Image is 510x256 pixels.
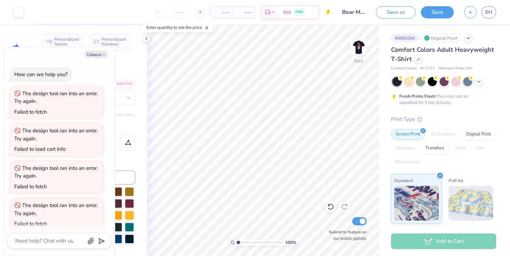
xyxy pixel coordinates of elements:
[485,8,493,16] span: BH
[14,183,47,190] div: Failed to fetch
[354,58,363,64] div: Back
[143,23,213,32] div: Enter quantity to see the price.
[391,66,417,72] span: Comfort Colors
[108,80,135,88] div: Add Font
[399,93,436,99] strong: Fresh Prints Flash:
[54,37,79,47] span: Personalized Names
[14,90,98,105] div: The design tool ran into an error. Try again.
[283,9,291,16] span: N/A
[422,34,461,42] div: Original Proof
[420,66,435,72] span: # C1717
[215,9,229,16] span: – –
[14,146,66,152] div: Failed to load cart info
[14,165,98,180] div: The design tool ran into an error. Try again.
[482,6,496,18] a: BH
[391,157,425,167] div: Rhinestones
[391,115,496,123] div: Print Type
[399,93,485,106] div: This color can be expedited for 5 day delivery.
[451,143,470,154] div: Vinyl
[391,34,419,42] div: # 505025A
[427,129,460,140] div: Embroidery
[14,127,98,142] div: The design tool ran into an error. Try again.
[352,40,366,54] img: Back
[449,177,463,184] span: Puff Ink
[14,202,98,217] div: The design tool ran into an error. Try again.
[472,143,488,154] div: Foil
[85,51,108,58] button: Collapse
[438,66,473,72] span: Minimum Order: 24 +
[237,9,251,16] span: – –
[296,10,303,15] span: FREE
[325,229,367,241] label: Submit to feature on our public gallery.
[421,143,449,154] div: Transfers
[394,177,413,184] span: Standard
[391,46,494,63] span: Comfort Colors Adult Heavyweight T-Shirt
[14,71,68,78] div: How can we help you?
[391,129,425,140] div: Screen Print
[394,186,439,221] img: Standard
[391,143,419,154] div: Applique
[102,37,126,47] span: Personalized Numbers
[449,186,493,221] img: Puff Ink
[14,220,47,227] div: Failed to fetch
[462,129,495,140] div: Digital Print
[285,239,296,246] span: 100 %
[337,5,371,19] input: Untitled Design
[14,108,47,115] div: Failed to fetch
[165,6,192,18] input: – –
[376,6,416,18] button: Save as
[421,6,454,18] button: Save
